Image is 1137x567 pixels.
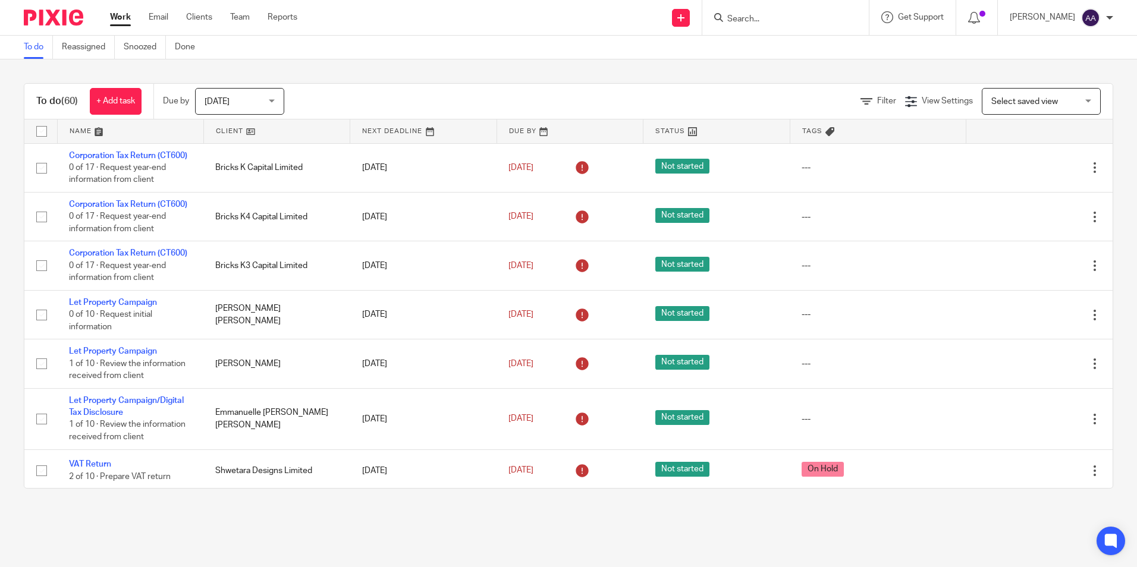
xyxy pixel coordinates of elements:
span: Not started [655,208,709,223]
td: [PERSON_NAME] [PERSON_NAME] [203,290,350,339]
div: --- [802,308,954,320]
td: [DATE] [350,143,497,192]
a: To do [24,36,53,59]
td: Bricks K Capital Limited [203,143,350,192]
a: Let Property Campaign/Digital Tax Disclosure [69,396,184,417]
a: Let Property Campaign [69,347,157,355]
a: Email [149,11,168,23]
a: Done [175,36,204,59]
a: Corporation Tax Return (CT600) [69,152,187,160]
span: 2 of 10 · Prepare VAT return [69,472,171,481]
span: 1 of 10 · Review the information received from client [69,421,186,442]
a: VAT Return [69,460,111,468]
a: Team [230,11,250,23]
span: Not started [655,306,709,321]
td: Bricks K3 Capital Limited [203,241,350,290]
span: [DATE] [508,213,533,221]
img: Pixie [24,10,83,26]
input: Search [726,14,833,25]
span: [DATE] [508,310,533,319]
span: 0 of 17 · Request year-end information from client [69,163,166,184]
span: Filter [877,97,896,105]
td: [DATE] [350,290,497,339]
span: [DATE] [205,97,230,106]
div: --- [802,260,954,272]
span: Get Support [898,13,944,21]
div: --- [802,358,954,370]
span: (60) [61,96,78,106]
span: 0 of 10 · Request initial information [69,310,152,331]
span: [DATE] [508,262,533,270]
td: [DATE] [350,192,497,241]
a: Corporation Tax Return (CT600) [69,200,187,209]
a: Work [110,11,131,23]
td: [PERSON_NAME] [203,339,350,388]
td: Emmanuelle [PERSON_NAME] [PERSON_NAME] [203,388,350,449]
span: View Settings [922,97,973,105]
td: [DATE] [350,388,497,449]
td: [DATE] [350,339,497,388]
span: Not started [655,257,709,272]
span: Not started [655,410,709,425]
a: Reports [268,11,297,23]
span: Not started [655,159,709,174]
span: 1 of 10 · Review the information received from client [69,360,186,380]
div: --- [802,211,954,223]
h1: To do [36,95,78,108]
span: [DATE] [508,360,533,368]
p: Due by [163,95,189,107]
a: Clients [186,11,212,23]
td: [DATE] [350,241,497,290]
a: Snoozed [124,36,166,59]
td: [DATE] [350,449,497,492]
a: Corporation Tax Return (CT600) [69,249,187,257]
span: Select saved view [991,97,1058,106]
span: [DATE] [508,163,533,172]
td: Shwetara Designs Limited [203,449,350,492]
a: + Add task [90,88,142,115]
p: [PERSON_NAME] [1010,11,1075,23]
span: 0 of 17 · Request year-end information from client [69,213,166,234]
span: [DATE] [508,467,533,475]
span: On Hold [802,462,844,477]
a: Reassigned [62,36,115,59]
div: --- [802,413,954,425]
span: Not started [655,462,709,477]
div: --- [802,162,954,174]
td: Bricks K4 Capital Limited [203,192,350,241]
span: 0 of 17 · Request year-end information from client [69,262,166,282]
span: [DATE] [508,415,533,423]
img: svg%3E [1081,8,1100,27]
span: Not started [655,355,709,370]
a: Let Property Campaign [69,298,157,307]
span: Tags [802,128,822,134]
